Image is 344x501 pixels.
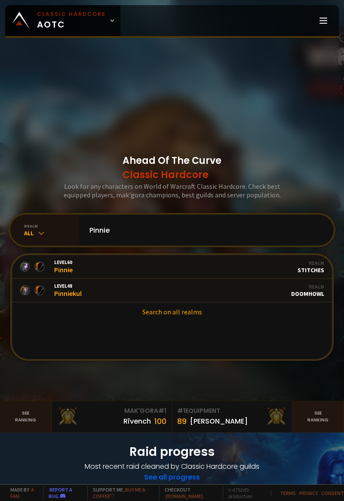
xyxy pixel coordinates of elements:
[123,168,221,182] span: Classic Hardcore
[144,472,200,482] a: See all progress
[223,486,266,499] span: v. d752d5 - production
[54,283,82,289] span: Level 48
[158,406,166,415] span: # 1
[52,182,292,199] h3: Look for any characters on World of Warcraft Classic Hardcore. Check best equipped players, mak'g...
[24,223,79,229] div: realm
[280,490,296,496] a: Terms
[292,401,344,432] a: Seeranking
[37,10,106,31] span: AOTC
[37,10,106,18] small: Classic Hardcore
[291,283,324,298] div: Doomhowl
[12,255,332,279] a: Level60PinnieRealmStitches
[172,401,292,432] a: #1Equipment89[PERSON_NAME]
[321,490,344,496] a: Consent
[87,486,154,499] span: Support me,
[54,259,73,274] div: Pinnie
[10,461,334,472] h4: Most recent raid cleaned by Classic Hardcore guilds
[54,259,73,265] span: Level 60
[5,486,38,499] span: Made by
[291,283,324,290] div: Realm
[52,401,172,432] a: Mak'Gora#1Rîvench100
[299,490,318,496] a: Privacy
[5,5,120,36] a: Classic HardcoreAOTC
[10,443,334,461] h1: Raid progress
[177,406,287,415] div: Equipment
[49,486,72,499] a: Report a bug
[298,260,324,274] div: Stitches
[12,302,332,321] a: Search on all realms
[57,406,166,415] div: Mak'Gora
[190,416,248,427] div: [PERSON_NAME]
[123,416,151,427] div: Rîvench
[10,486,34,499] a: a fan
[177,415,187,427] div: 89
[93,486,145,499] a: Buy me a coffee
[84,215,323,246] input: Search a character...
[298,260,324,266] div: Realm
[177,406,185,415] span: # 1
[166,493,203,499] a: [DOMAIN_NAME]
[154,415,166,427] div: 100
[123,154,221,182] h1: Ahead Of The Curve
[159,486,218,499] span: Checkout
[54,283,82,298] div: Pinniekul
[24,229,79,237] div: All
[12,279,332,302] a: Level48PinniekulRealmDoomhowl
